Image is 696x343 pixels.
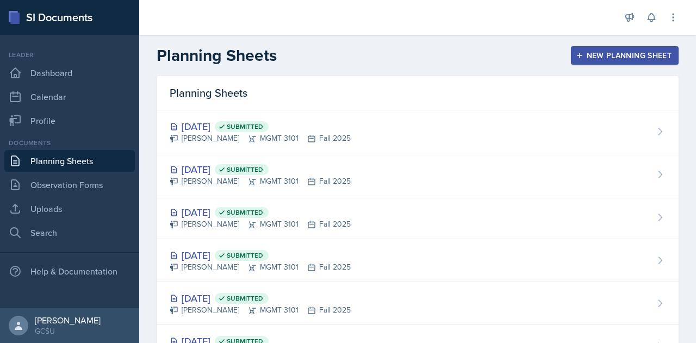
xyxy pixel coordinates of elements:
[157,153,679,196] a: [DATE] Submitted [PERSON_NAME]MGMT 3101Fall 2025
[170,248,351,263] div: [DATE]
[4,110,135,132] a: Profile
[227,208,263,217] span: Submitted
[4,174,135,196] a: Observation Forms
[4,150,135,172] a: Planning Sheets
[4,50,135,60] div: Leader
[170,133,351,144] div: [PERSON_NAME] MGMT 3101 Fall 2025
[157,282,679,325] a: [DATE] Submitted [PERSON_NAME]MGMT 3101Fall 2025
[170,162,351,177] div: [DATE]
[35,326,101,336] div: GCSU
[157,46,277,65] h2: Planning Sheets
[170,119,351,134] div: [DATE]
[170,219,351,230] div: [PERSON_NAME] MGMT 3101 Fall 2025
[578,51,672,60] div: New Planning Sheet
[4,86,135,108] a: Calendar
[4,260,135,282] div: Help & Documentation
[157,110,679,153] a: [DATE] Submitted [PERSON_NAME]MGMT 3101Fall 2025
[4,198,135,220] a: Uploads
[170,291,351,305] div: [DATE]
[170,261,351,273] div: [PERSON_NAME] MGMT 3101 Fall 2025
[4,138,135,148] div: Documents
[227,251,263,260] span: Submitted
[571,46,679,65] button: New Planning Sheet
[35,315,101,326] div: [PERSON_NAME]
[170,176,351,187] div: [PERSON_NAME] MGMT 3101 Fall 2025
[157,76,679,110] div: Planning Sheets
[170,205,351,220] div: [DATE]
[227,294,263,303] span: Submitted
[4,62,135,84] a: Dashboard
[227,165,263,174] span: Submitted
[227,122,263,131] span: Submitted
[170,304,351,316] div: [PERSON_NAME] MGMT 3101 Fall 2025
[157,239,679,282] a: [DATE] Submitted [PERSON_NAME]MGMT 3101Fall 2025
[4,222,135,244] a: Search
[157,196,679,239] a: [DATE] Submitted [PERSON_NAME]MGMT 3101Fall 2025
